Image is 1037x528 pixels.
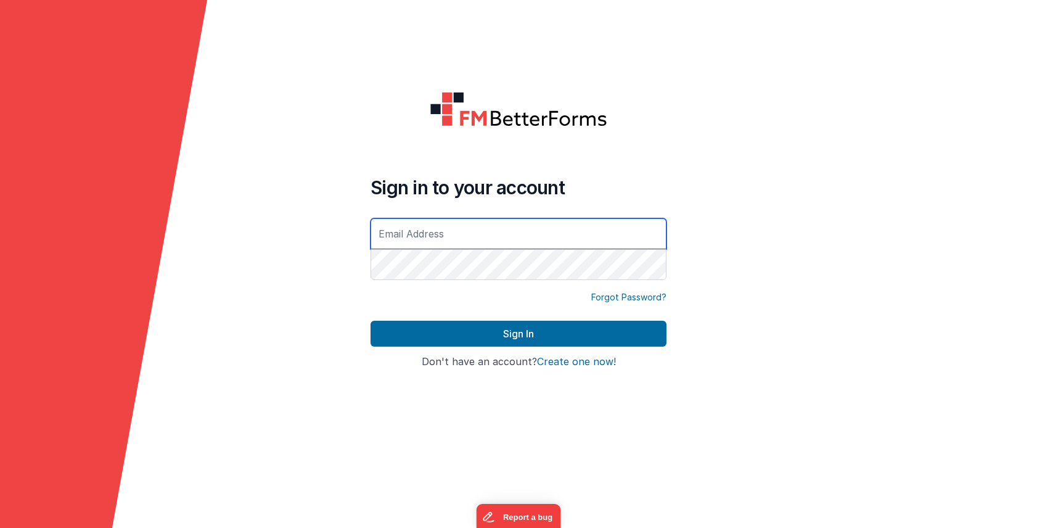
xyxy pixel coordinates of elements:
[591,291,666,303] a: Forgot Password?
[371,357,666,368] h4: Don't have an account?
[371,321,666,347] button: Sign In
[371,176,666,199] h4: Sign in to your account
[537,357,616,368] button: Create one now!
[371,218,666,249] input: Email Address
